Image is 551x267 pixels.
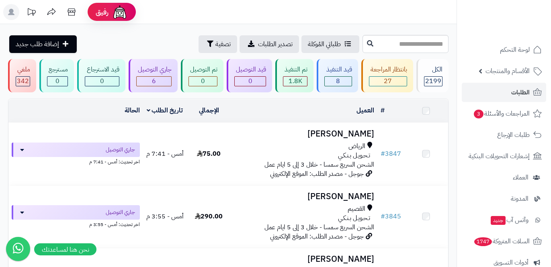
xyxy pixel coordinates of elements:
[264,160,374,169] span: الشحن السريع سمسا - خلال 3 إلى 5 ايام عمل
[369,65,407,74] div: بانتظار المراجعة
[9,35,77,53] a: إضافة طلب جديد
[147,106,183,115] a: تاريخ الطلب
[473,236,530,247] span: السلات المتروكة
[16,65,30,74] div: ملغي
[6,59,38,92] a: ملغي 342
[146,212,184,221] span: أمس - 3:55 م
[106,208,135,216] span: جاري التوصيل
[21,4,41,22] a: تحديثات المنصة
[234,192,374,201] h3: [PERSON_NAME]
[225,59,274,92] a: قيد التوصيل 0
[100,76,104,86] span: 0
[215,39,231,49] span: تصفية
[384,76,392,86] span: 27
[462,125,546,145] a: طلبات الإرجاع
[473,108,530,119] span: المراجعات والأسئلة
[179,59,225,92] a: تم التوصيل 0
[425,76,441,86] span: 2199
[17,76,29,86] span: 342
[360,59,415,92] a: بانتظار المراجعة 27
[47,77,68,86] div: 0
[188,65,217,74] div: تم التوصيل
[234,255,374,264] h3: [PERSON_NAME]
[146,149,184,159] span: أمس - 7:41 م
[474,237,492,246] span: 1747
[315,59,359,92] a: قيد التنفيذ 8
[199,106,219,115] a: الإجمالي
[462,189,546,208] a: المدونة
[274,59,315,92] a: تم التنفيذ 1.8K
[356,106,374,115] a: العميل
[12,157,140,165] div: اخر تحديث: أمس - 7:41 م
[137,77,171,86] div: 6
[235,77,266,86] div: 0
[462,168,546,187] a: العملاء
[500,44,530,55] span: لوحة التحكم
[369,77,407,86] div: 27
[125,106,140,115] a: الحالة
[106,146,135,154] span: جاري التوصيل
[201,76,205,86] span: 0
[234,65,266,74] div: قيد التوصيل
[348,142,365,151] span: الرياض
[462,83,546,102] a: الطلبات
[324,65,352,74] div: قيد التنفيذ
[283,65,307,74] div: تم التنفيذ
[283,77,307,86] div: 1816
[381,106,385,115] a: #
[336,76,340,86] span: 8
[490,214,528,226] span: وآتس آب
[76,59,127,92] a: قيد الاسترجاع 0
[513,172,528,183] span: العملاء
[348,204,365,214] span: القصيم
[127,59,179,92] a: جاري التوصيل 6
[381,212,385,221] span: #
[381,149,401,159] a: #3847
[491,216,506,225] span: جديد
[197,149,221,159] span: 75.00
[462,210,546,230] a: وآتس آبجديد
[308,39,341,49] span: طلباتي المُوكلة
[511,193,528,204] span: المدونة
[96,7,109,17] span: رفيق
[338,214,370,223] span: تـحـويـل بـنـكـي
[462,104,546,123] a: المراجعات والأسئلة3
[469,151,530,162] span: إشعارات التحويلات البنكية
[258,39,293,49] span: تصدير الطلبات
[496,22,543,39] img: logo-2.png
[248,76,252,86] span: 0
[195,212,223,221] span: 290.00
[16,39,59,49] span: إضافة طلب جديد
[136,65,172,74] div: جاري التوصيل
[289,76,302,86] span: 1.8K
[85,65,119,74] div: قيد الاسترجاع
[270,232,364,241] span: جوجل - مصدر الطلب: الموقع الإلكتروني
[152,76,156,86] span: 6
[189,77,217,86] div: 0
[270,169,364,179] span: جوجل - مصدر الطلب: الموقع الإلكتروني
[112,4,128,20] img: ai-face.png
[16,77,30,86] div: 342
[38,59,76,92] a: مسترجع 0
[234,129,374,139] h3: [PERSON_NAME]
[462,147,546,166] a: إشعارات التحويلات البنكية
[424,65,442,74] div: الكل
[381,149,385,159] span: #
[12,220,140,228] div: اخر تحديث: أمس - 3:55 م
[474,110,483,118] span: 3
[381,212,401,221] a: #3845
[485,65,530,77] span: الأقسام والمنتجات
[497,129,530,141] span: طلبات الإرجاع
[511,87,530,98] span: الطلبات
[301,35,359,53] a: طلباتي المُوكلة
[199,35,237,53] button: تصفية
[264,222,374,232] span: الشحن السريع سمسا - خلال 3 إلى 5 ايام عمل
[415,59,450,92] a: الكل2199
[462,40,546,59] a: لوحة التحكم
[85,77,119,86] div: 0
[462,232,546,251] a: السلات المتروكة1747
[338,151,370,160] span: تـحـويـل بـنـكـي
[325,77,351,86] div: 8
[240,35,299,53] a: تصدير الطلبات
[47,65,68,74] div: مسترجع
